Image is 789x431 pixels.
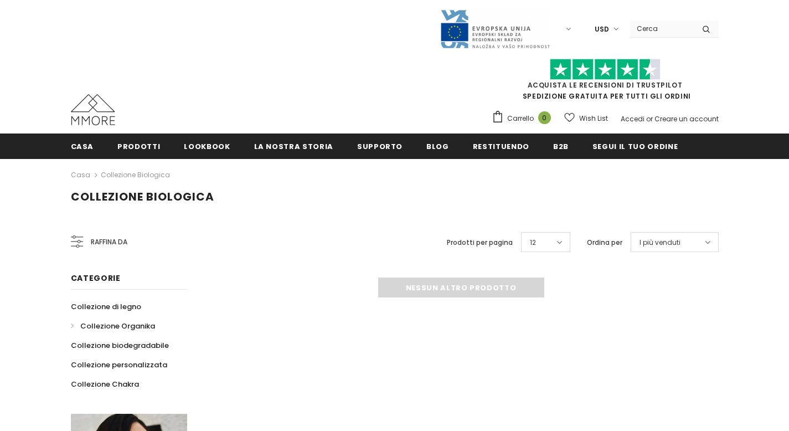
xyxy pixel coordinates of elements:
[101,170,170,179] a: Collezione biologica
[71,301,141,312] span: Collezione di legno
[492,110,556,127] a: Carrello 0
[553,141,569,152] span: B2B
[184,141,230,152] span: Lookbook
[71,355,167,374] a: Collezione personalizzata
[357,134,403,158] a: supporto
[426,141,449,152] span: Blog
[550,59,661,80] img: Fidati di Pilot Stars
[579,113,608,124] span: Wish List
[447,237,513,248] label: Prodotti per pagina
[473,141,529,152] span: Restituendo
[91,236,127,248] span: Raffina da
[473,134,529,158] a: Restituendo
[621,114,644,124] a: Accedi
[646,114,653,124] span: or
[117,134,160,158] a: Prodotti
[357,141,403,152] span: supporto
[71,374,139,394] a: Collezione Chakra
[426,134,449,158] a: Blog
[71,189,214,204] span: Collezione biologica
[71,273,121,284] span: Categorie
[640,237,680,248] span: I più venduti
[492,64,719,101] span: SPEDIZIONE GRATUITA PER TUTTI GLI ORDINI
[71,134,94,158] a: Casa
[254,141,333,152] span: La nostra storia
[440,24,550,33] a: Javni Razpis
[71,94,115,125] img: Casi MMORE
[553,134,569,158] a: B2B
[184,134,230,158] a: Lookbook
[254,134,333,158] a: La nostra storia
[71,336,169,355] a: Collezione biodegradabile
[71,360,167,370] span: Collezione personalizzata
[530,237,536,248] span: 12
[564,109,608,128] a: Wish List
[71,168,90,182] a: Casa
[587,237,622,248] label: Ordina per
[80,321,155,331] span: Collezione Organika
[440,9,550,49] img: Javni Razpis
[71,340,169,351] span: Collezione biodegradabile
[592,141,678,152] span: Segui il tuo ordine
[538,111,551,124] span: 0
[507,113,534,124] span: Carrello
[71,316,155,336] a: Collezione Organika
[595,24,609,35] span: USD
[528,80,683,90] a: Acquista le recensioni di TrustPilot
[71,379,139,389] span: Collezione Chakra
[71,297,141,316] a: Collezione di legno
[71,141,94,152] span: Casa
[592,134,678,158] a: Segui il tuo ordine
[654,114,719,124] a: Creare un account
[117,141,160,152] span: Prodotti
[630,20,694,37] input: Search Site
